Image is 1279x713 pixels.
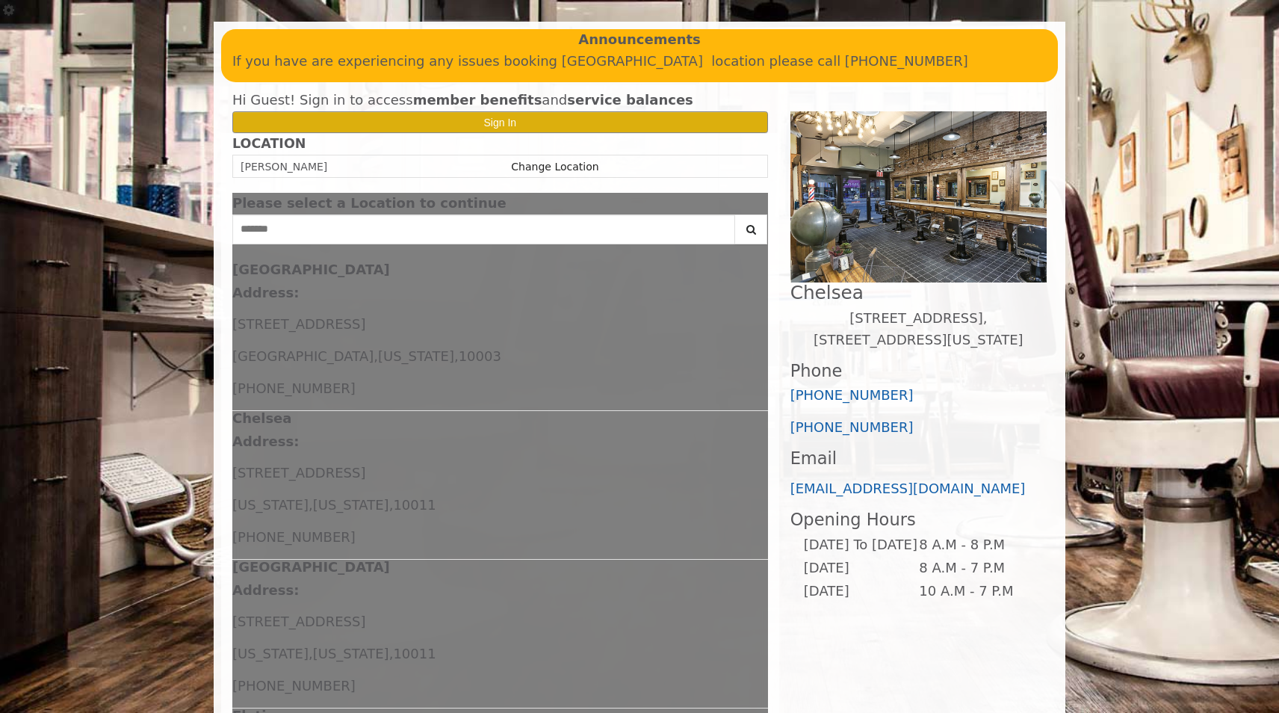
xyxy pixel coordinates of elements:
span: , [374,348,378,364]
input: Search Center [232,214,735,244]
td: [DATE] [803,580,918,603]
h3: Opening Hours [790,510,1047,529]
p: If you have are experiencing any issues booking [GEOGRAPHIC_DATA] location please call [PHONE_NUM... [232,51,1047,72]
b: member benefits [413,92,542,108]
span: 10003 [459,348,501,364]
td: [DATE] [803,557,918,580]
span: [STREET_ADDRESS] [232,465,365,481]
td: 8 A.M - 8 P.M [918,534,1034,557]
span: [US_STATE] [313,497,389,513]
span: , [309,646,313,661]
a: Change Location [511,161,598,173]
span: [STREET_ADDRESS] [232,614,365,629]
button: Sign In [232,111,768,133]
td: 8 A.M - 7 P.M [918,557,1034,580]
b: Address: [232,285,299,300]
span: , [389,646,394,661]
span: [STREET_ADDRESS] [232,316,365,332]
span: , [309,497,313,513]
b: Address: [232,582,299,598]
span: [US_STATE] [232,646,309,661]
a: [PHONE_NUMBER] [790,387,914,403]
button: close dialog [746,199,768,209]
span: , [454,348,459,364]
b: service balances [567,92,693,108]
td: [DATE] To [DATE] [803,534,918,557]
span: 10011 [393,497,436,513]
b: Address: [232,433,299,449]
b: Announcements [578,29,701,51]
span: , [389,497,394,513]
td: 10 A.M - 7 P.M [918,580,1034,603]
b: LOCATION [232,136,306,151]
h3: Phone [790,362,1047,380]
span: Please select a Location to continue [232,195,507,211]
span: 10011 [393,646,436,661]
a: [PHONE_NUMBER] [790,419,914,435]
div: Center Select [232,214,768,252]
p: [STREET_ADDRESS],[STREET_ADDRESS][US_STATE] [790,308,1047,351]
span: [GEOGRAPHIC_DATA] [232,348,374,364]
span: [US_STATE] [313,646,389,661]
span: [PHONE_NUMBER] [232,678,356,694]
span: [PHONE_NUMBER] [232,380,356,396]
i: Search button [743,224,760,235]
h3: Email [790,449,1047,468]
span: [US_STATE] [232,497,309,513]
span: [PERSON_NAME] [241,161,327,173]
b: Chelsea [232,410,291,426]
a: [EMAIL_ADDRESS][DOMAIN_NAME] [790,481,1026,496]
h2: Chelsea [790,283,1047,303]
span: [PHONE_NUMBER] [232,529,356,545]
b: [GEOGRAPHIC_DATA] [232,559,390,575]
b: [GEOGRAPHIC_DATA] [232,262,390,277]
span: [US_STATE] [378,348,454,364]
div: Hi Guest! Sign in to access and [232,90,768,111]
